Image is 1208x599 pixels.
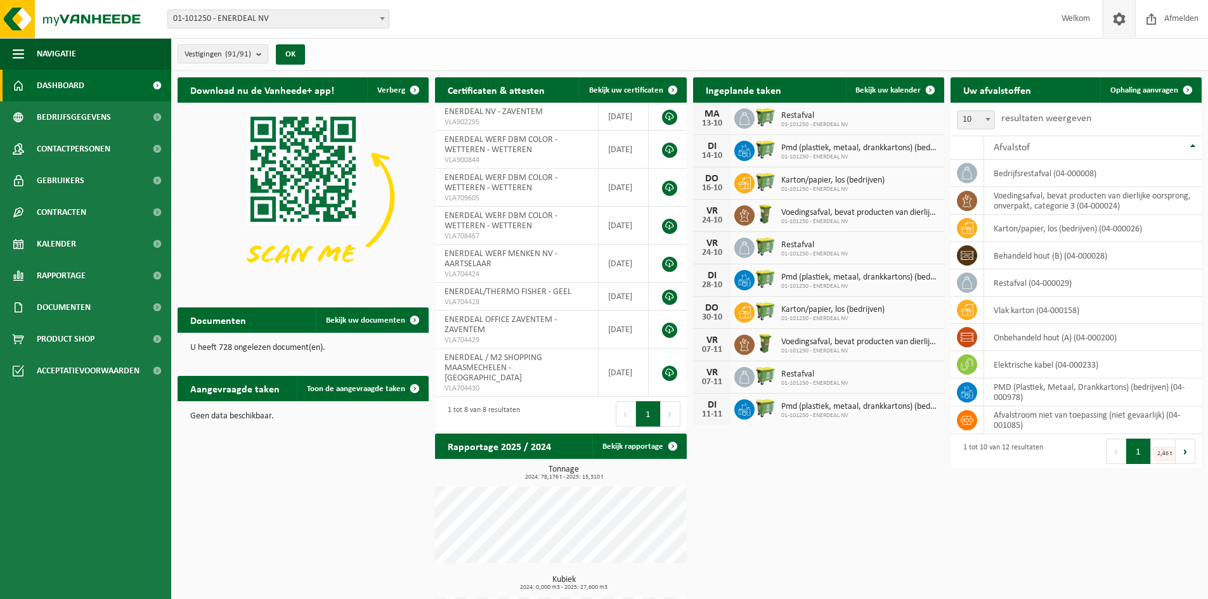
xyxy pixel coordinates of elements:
[37,133,110,165] span: Contactpersonen
[178,77,347,102] h2: Download nu de Vanheede+ app!
[781,208,938,218] span: Voedingsafval, bevat producten van dierlijke oorsprong, onverpakt, categorie 3
[367,77,427,103] button: Verberg
[755,365,776,387] img: WB-0660-HPE-GN-51
[178,44,268,63] button: Vestigingen(91/91)
[755,333,776,354] img: WB-0060-HPE-GN-51
[781,370,848,380] span: Restafval
[445,335,588,345] span: VLA704429
[441,474,686,480] span: 2024: 78,176 t - 2025: 15,310 t
[441,465,686,480] h3: Tonnage
[755,397,776,419] img: WB-0660-HPE-GN-51
[445,135,557,155] span: ENERDEAL WERF DBM COLOR - WETTEREN - WETTEREN
[599,169,649,207] td: [DATE]
[445,107,543,117] span: ENERDEAL NV - ZAVENTEM
[441,576,686,591] h3: Kubiek
[781,305,885,315] span: Karton/papier, los (bedrijven)
[445,353,542,383] span: ENERDEAL / M2 SHOPPING MAASMECHELEN - [GEOGRAPHIC_DATA]
[699,119,725,128] div: 13-10
[984,324,1202,351] td: onbehandeld hout (A) (04-000200)
[316,307,427,333] a: Bekijk uw documenten
[599,207,649,245] td: [DATE]
[326,316,405,325] span: Bekijk uw documenten
[1176,439,1195,464] button: Next
[190,344,416,352] p: U heeft 728 ongelezen document(en).
[781,153,938,161] span: 01-101250 - ENERDEAL NV
[435,77,557,102] h2: Certificaten & attesten
[699,335,725,345] div: VR
[699,248,725,257] div: 24-10
[781,143,938,153] span: Pmd (plastiek, metaal, drankkartons) (bedrijven)
[781,121,848,129] span: 01-101250 - ENERDEAL NV
[599,245,649,283] td: [DATE]
[958,111,994,129] span: 10
[755,106,776,128] img: WB-0660-HPE-GN-51
[984,187,1202,215] td: voedingsafval, bevat producten van dierlijke oorsprong, onverpakt, categorie 3 (04-000024)
[592,434,685,459] a: Bekijk rapportage
[781,218,938,226] span: 01-101250 - ENERDEAL NV
[755,236,776,257] img: WB-0660-HPE-GN-51
[693,77,794,102] h2: Ingeplande taken
[781,186,885,193] span: 01-101250 - ENERDEAL NV
[599,283,649,311] td: [DATE]
[755,203,776,225] img: WB-0060-HPE-GN-51
[441,400,520,428] div: 1 tot 8 van 8 resultaten
[37,165,84,196] span: Gebruikers
[699,238,725,248] div: VR
[781,111,848,121] span: Restafval
[755,268,776,290] img: WB-0660-HPE-GN-51
[445,269,588,280] span: VLA704424
[984,160,1202,187] td: bedrijfsrestafval (04-000008)
[951,77,1044,102] h2: Uw afvalstoffen
[855,86,921,94] span: Bekijk uw kalender
[984,378,1202,406] td: PMD (Plastiek, Metaal, Drankkartons) (bedrijven) (04-000978)
[37,101,111,133] span: Bedrijfsgegevens
[781,380,848,387] span: 01-101250 - ENERDEAL NV
[445,297,588,307] span: VLA704428
[445,211,557,231] span: ENERDEAL WERF DBM COLOR - WETTEREN - WETTEREN
[445,155,588,165] span: VLA900844
[276,44,305,65] button: OK
[781,273,938,283] span: Pmd (plastiek, metaal, drankkartons) (bedrijven)
[661,401,680,427] button: Next
[699,271,725,281] div: DI
[190,412,416,421] p: Geen data beschikbaar.
[699,184,725,193] div: 16-10
[441,584,686,591] span: 2024: 0,000 m3 - 2025: 27,600 m3
[994,143,1030,153] span: Afvalstof
[699,378,725,387] div: 07-11
[599,349,649,397] td: [DATE]
[1110,86,1178,94] span: Ophaling aanvragen
[781,176,885,186] span: Karton/papier, los (bedrijven)
[984,406,1202,434] td: afvalstroom niet van toepassing (niet gevaarlijk) (04-001085)
[167,10,389,29] span: 01-101250 - ENERDEAL NV
[781,283,938,290] span: 01-101250 - ENERDEAL NV
[37,355,140,387] span: Acceptatievoorwaarden
[781,240,848,250] span: Restafval
[636,401,661,427] button: 1
[616,401,636,427] button: Previous
[37,323,94,355] span: Product Shop
[599,311,649,349] td: [DATE]
[781,412,938,420] span: 01-101250 - ENERDEAL NV
[445,173,557,193] span: ENERDEAL WERF DBM COLOR - WETTEREN - WETTEREN
[37,292,91,323] span: Documenten
[37,260,86,292] span: Rapportage
[225,50,251,58] count: (91/91)
[781,347,938,355] span: 01-101250 - ENERDEAL NV
[37,38,76,70] span: Navigatie
[755,300,776,322] img: WB-0660-HPE-GN-51
[699,109,725,119] div: MA
[755,139,776,160] img: WB-0660-HPE-GN-51
[445,315,557,335] span: ENERDEAL OFFICE ZAVENTEM - ZAVENTEM
[699,151,725,160] div: 14-10
[37,196,86,228] span: Contracten
[699,368,725,378] div: VR
[168,10,389,28] span: 01-101250 - ENERDEAL NV
[699,174,725,184] div: DO
[297,376,427,401] a: Toon de aangevraagde taken
[699,410,725,419] div: 11-11
[755,171,776,193] img: WB-0660-HPE-GN-51
[178,307,259,332] h2: Documenten
[445,383,588,394] span: VLA704430
[377,86,405,94] span: Verberg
